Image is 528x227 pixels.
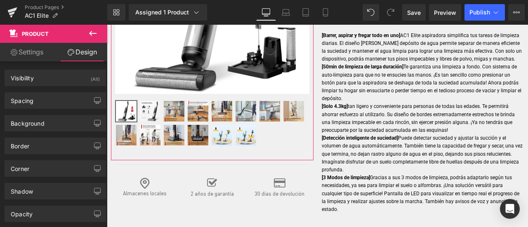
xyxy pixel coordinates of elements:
div: Corner [11,161,29,172]
img: Ultenic AC1 Elite Aspiradora Escoba Inteligente [9,76,30,97]
a: Product Pages [25,4,107,11]
a: Ultenic AC1 Elite Aspiradora Escoba Inteligente [81,100,103,122]
a: Ultenic AC1 Elite Aspiradora Escoba Inteligente [129,76,151,98]
strong: [Barrer, aspirar y fregar todo en uno] [215,8,293,14]
button: Undo [363,4,379,21]
img: Ultenic AC1 Elite Aspiradora Escoba Inteligente [105,100,125,121]
p: Te garantiza una limpieza a fondo. Con sistema de auto-limpieza para que no te ensucies las manos... [215,38,417,78]
button: Redo [382,4,399,21]
strong: [50min de limpieza de larga duración] [215,39,297,45]
a: Mobile [316,4,335,21]
p: Almacenes locales [10,165,65,173]
p: 30 días de devolución [145,165,200,174]
div: Spacing [11,93,33,104]
span: Publish [469,9,490,16]
p: Gracias a sus 3 modos de limpieza, podrás adaptarlo según tus necesidades, ya sea para limpiar el... [215,149,417,189]
strong: [Solo 4.3kg] [215,79,241,84]
p: 2 años de garantía [78,165,132,174]
span: Save [407,8,421,17]
a: Ultenic AC1 Elite Aspiradora Escoba Inteligente [33,76,55,98]
img: Ultenic AC1 Elite Aspiradora Escoba Inteligente [57,100,78,121]
a: Preview [429,4,461,21]
strong: [Detección inteligente de suciedad] [215,110,291,116]
span: Product [22,30,49,37]
div: Open Intercom Messenger [500,199,520,219]
img: Ultenic AC1 Elite Aspiradora Escoba Inteligente [129,100,149,121]
a: Ultenic AC1 Elite Aspiradora Escoba Inteligente [57,100,79,122]
img: Ultenic AC1 Elite Aspiradora Escoba Inteligente [129,76,149,97]
a: Ultenic AC1 Elite Aspiradora Escoba Inteligente [9,76,31,98]
a: Desktop [256,4,276,21]
img: Ultenic AC1 Elite Aspiradora Escoba Inteligente [105,76,125,97]
a: Ultenic AC1 Elite Aspiradora Escoba Inteligente [81,76,103,98]
div: Background [11,115,45,127]
img: Ultenic AC1 Elite Aspiradora Escoba Inteligente [57,76,78,97]
a: Ultenic AC1 Elite Aspiradora Escoba Inteligente [105,100,127,122]
div: Visibility [11,70,34,82]
strong: [3 Modos de limpieza] [215,150,263,156]
div: (All) [91,70,100,84]
img: Ultenic AC1 Elite Aspiradora Escoba Inteligente [9,100,30,121]
div: Opacity [11,206,33,218]
img: Ultenic AC1 Elite Aspiradora Escoba Inteligente [33,76,54,97]
a: Ultenic AC1 Elite Aspiradora Escoba Inteligente [9,100,31,122]
span: Preview [434,8,456,17]
a: Ultenic AC1 Elite Aspiradora Escoba Inteligente [153,76,175,98]
a: Ultenic AC1 Elite Aspiradora Escoba Inteligente [33,100,55,122]
span: AC1 Elite [25,12,49,19]
a: Ultenic AC1 Elite Aspiradora Escoba Inteligente [129,100,151,122]
a: Laptop [276,4,296,21]
button: More [508,4,525,21]
div: Border [11,138,29,150]
img: Ultenic AC1 Elite Aspiradora Escoba Inteligente [33,100,54,121]
p: tan ligero y conveniente para personas de todas las edades. Te permitirá ahorrar esfuerzo al util... [215,78,417,110]
div: Shadow [11,183,33,195]
a: Tablet [296,4,316,21]
img: Ultenic AC1 Elite Aspiradora Escoba Inteligente [81,100,101,121]
div: Assigned 1 Product [135,8,200,16]
a: Ultenic AC1 Elite Aspiradora Escoba Inteligente [57,76,79,98]
p: Puede detectar suciedad y ajustar la succión y el volumen de agua automáticamente. También tiene ... [215,110,417,149]
a: Ultenic AC1 Elite Aspiradora Escoba Inteligente [105,76,127,98]
label: Variantes [215,201,417,211]
img: Ultenic AC1 Elite Aspiradora Escoba Inteligente [81,76,101,97]
a: Design [55,43,109,61]
img: Ultenic AC1 Elite Aspiradora Escoba Inteligente [177,76,197,97]
img: Ultenic AC1 Elite Aspiradora Escoba Inteligente [153,76,173,97]
a: New Library [107,4,125,21]
a: Ultenic AC1 Elite Aspiradora Escoba Inteligente [177,76,199,98]
p: AC1 Elite aspiradora simplifica tus tareas de limpieza diarias. El diseño [PERSON_NAME] depósito ... [215,7,417,39]
button: Publish [464,4,505,21]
